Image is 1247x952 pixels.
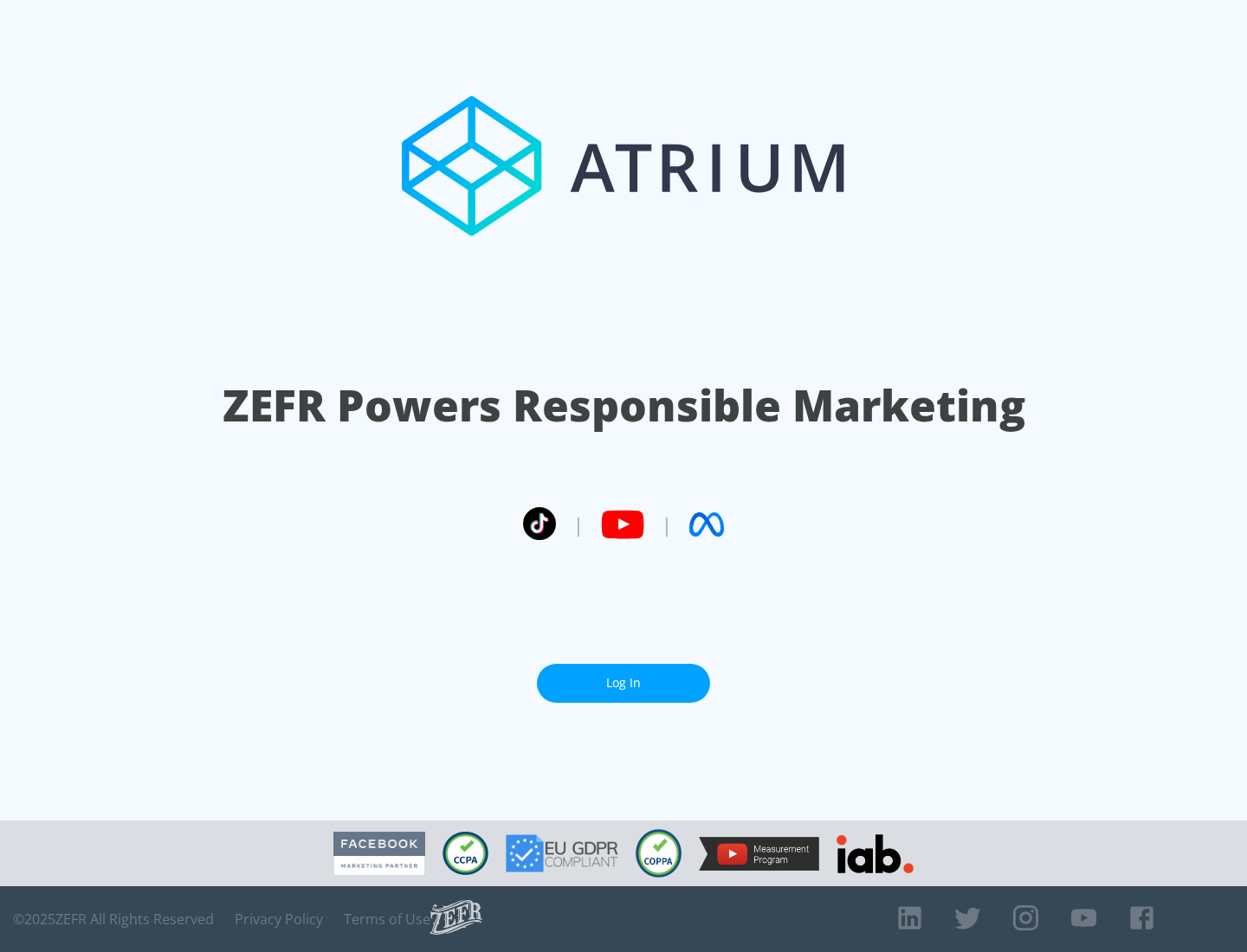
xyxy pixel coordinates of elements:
a: Terms of Use [344,910,430,928]
img: COPPA Compliant [636,829,682,878]
img: IAB [837,834,914,873]
img: GDPR Compliant [506,834,618,872]
a: Log In [537,664,710,703]
img: YouTube Measurement Program [699,837,819,871]
span: | [662,511,672,537]
a: Privacy Policy [235,910,323,928]
img: Facebook Marketing Partner [333,832,425,876]
h1: ZEFR Powers Responsible Marketing [223,376,1025,435]
span: | [573,511,584,537]
span: © 2025 ZEFR All Rights Reserved [13,910,214,928]
img: CCPA Compliant [443,832,488,875]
